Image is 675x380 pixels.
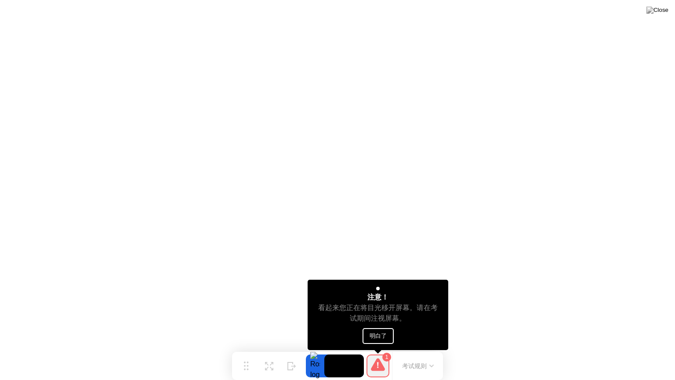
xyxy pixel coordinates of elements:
button: 明白了 [363,328,394,344]
button: 考试规则 [399,362,436,371]
div: 1 [382,353,391,362]
div: 注意！ [367,292,388,303]
img: Close [646,7,668,14]
div: 看起来您正在将目光移开屏幕。请在考试期间注视屏幕。 [316,303,441,324]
